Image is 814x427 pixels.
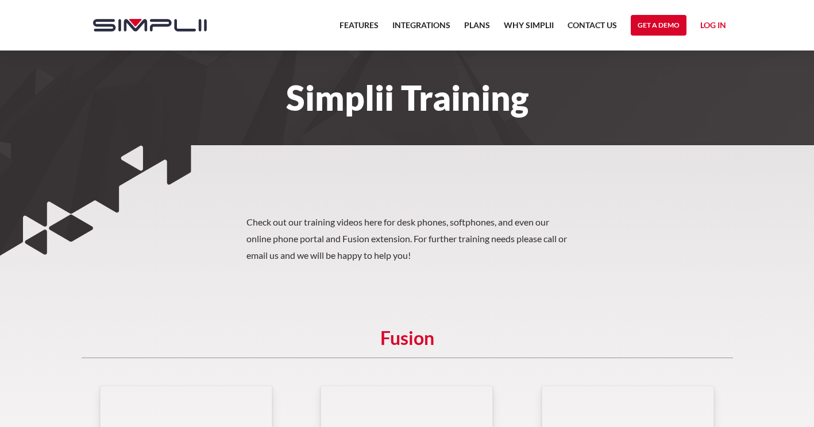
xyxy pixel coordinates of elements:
[392,18,450,39] a: Integrations
[504,18,554,39] a: Why Simplii
[631,15,686,36] a: Get a Demo
[700,18,726,36] a: Log in
[82,332,733,358] h5: Fusion
[93,19,207,32] img: Simplii
[82,85,733,110] h1: Simplii Training
[340,18,379,39] a: Features
[464,18,490,39] a: Plans
[568,18,617,39] a: Contact US
[246,214,568,263] p: Check out our training videos here for desk phones, softphones, and even our online phone portal ...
